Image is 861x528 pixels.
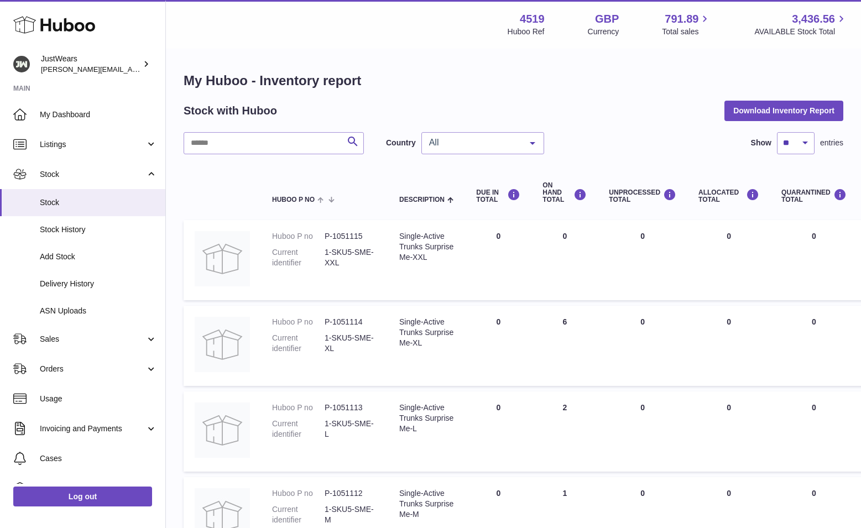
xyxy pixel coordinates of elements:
span: Invoicing and Payments [40,424,145,434]
button: Download Inventory Report [724,101,843,121]
span: 791.89 [665,12,698,27]
div: Currency [588,27,619,37]
dt: Current identifier [272,504,325,525]
div: UNPROCESSED Total [609,189,676,203]
span: AVAILABLE Stock Total [754,27,848,37]
label: Show [751,138,771,148]
td: 2 [531,391,598,472]
span: Description [399,196,445,203]
dd: P-1051112 [325,488,377,499]
td: 0 [687,220,770,300]
dt: Huboo P no [272,402,325,413]
span: 0 [812,232,816,241]
div: Single-Active Trunks Surprise Me-M [399,488,454,520]
dt: Current identifier [272,247,325,268]
td: 0 [465,391,531,472]
td: 6 [531,306,598,386]
img: product image [195,231,250,286]
span: Stock [40,169,145,180]
td: 0 [598,220,687,300]
span: My Dashboard [40,109,157,120]
dt: Current identifier [272,333,325,354]
h2: Stock with Huboo [184,103,277,118]
span: Total sales [662,27,711,37]
strong: GBP [595,12,619,27]
span: [PERSON_NAME][EMAIL_ADDRESS][DOMAIN_NAME] [41,65,222,74]
dd: P-1051115 [325,231,377,242]
div: JustWears [41,54,140,75]
td: 0 [687,306,770,386]
label: Country [386,138,416,148]
h1: My Huboo - Inventory report [184,72,843,90]
span: 0 [812,489,816,498]
div: DUE IN TOTAL [476,189,520,203]
div: QUARANTINED Total [781,189,847,203]
span: 3,436.56 [792,12,835,27]
img: josh@just-wears.com [13,56,30,72]
dd: 1-SKU5-SME-XXL [325,247,377,268]
img: product image [195,402,250,458]
div: ON HAND Total [542,182,587,204]
div: ALLOCATED Total [698,189,759,203]
dt: Huboo P no [272,488,325,499]
span: Stock [40,197,157,208]
dd: 1-SKU5-SME-M [325,504,377,525]
td: 0 [531,220,598,300]
dt: Current identifier [272,419,325,440]
td: 0 [465,306,531,386]
div: Single-Active Trunks Surprise Me-XXL [399,231,454,263]
span: All [426,137,521,148]
dd: P-1051113 [325,402,377,413]
div: Single-Active Trunks Surprise Me-L [399,402,454,434]
dt: Huboo P no [272,231,325,242]
a: Log out [13,487,152,506]
a: 791.89 Total sales [662,12,711,37]
span: Channels [40,483,157,494]
td: 0 [598,391,687,472]
dd: 1-SKU5-SME-XL [325,333,377,354]
strong: 4519 [520,12,545,27]
span: ASN Uploads [40,306,157,316]
img: product image [195,317,250,372]
td: 0 [465,220,531,300]
div: Huboo Ref [508,27,545,37]
span: Cases [40,453,157,464]
td: 0 [687,391,770,472]
td: 0 [598,306,687,386]
span: Delivery History [40,279,157,289]
a: 3,436.56 AVAILABLE Stock Total [754,12,848,37]
dd: 1-SKU5-SME-L [325,419,377,440]
span: Orders [40,364,145,374]
dt: Huboo P no [272,317,325,327]
span: entries [820,138,843,148]
span: Huboo P no [272,196,315,203]
span: Listings [40,139,145,150]
span: 0 [812,317,816,326]
dd: P-1051114 [325,317,377,327]
span: Add Stock [40,252,157,262]
span: Usage [40,394,157,404]
span: 0 [812,403,816,412]
span: Stock History [40,224,157,235]
div: Single-Active Trunks Surprise Me-XL [399,317,454,348]
span: Sales [40,334,145,344]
